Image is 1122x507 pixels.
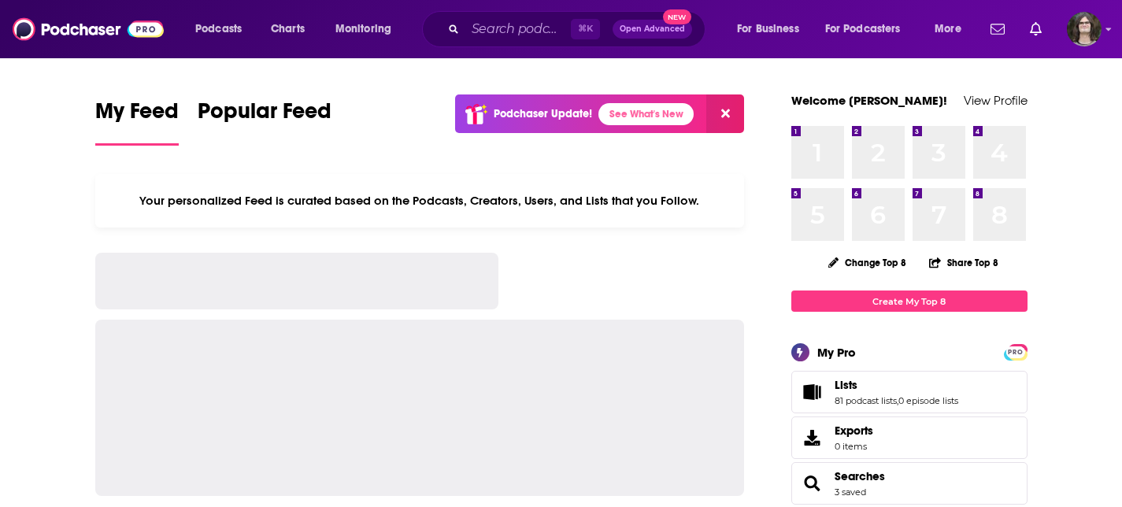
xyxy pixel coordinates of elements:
[835,441,873,452] span: 0 items
[797,381,828,403] a: Lists
[437,11,720,47] div: Search podcasts, credits, & more...
[817,345,856,360] div: My Pro
[1067,12,1102,46] img: User Profile
[797,427,828,449] span: Exports
[324,17,412,42] button: open menu
[964,93,1028,108] a: View Profile
[261,17,314,42] a: Charts
[571,19,600,39] span: ⌘ K
[835,395,897,406] a: 81 podcast lists
[663,9,691,24] span: New
[1067,12,1102,46] span: Logged in as jack14248
[1006,346,1025,357] a: PRO
[791,371,1028,413] span: Lists
[726,17,819,42] button: open menu
[984,16,1011,43] a: Show notifications dropdown
[271,18,305,40] span: Charts
[620,25,685,33] span: Open Advanced
[335,18,391,40] span: Monitoring
[95,98,179,134] span: My Feed
[797,472,828,494] a: Searches
[1006,346,1025,358] span: PRO
[198,98,331,146] a: Popular Feed
[737,18,799,40] span: For Business
[184,17,262,42] button: open menu
[835,487,866,498] a: 3 saved
[825,18,901,40] span: For Podcasters
[924,17,981,42] button: open menu
[835,469,885,483] a: Searches
[465,17,571,42] input: Search podcasts, credits, & more...
[835,378,857,392] span: Lists
[613,20,692,39] button: Open AdvancedNew
[791,462,1028,505] span: Searches
[897,395,898,406] span: ,
[815,17,924,42] button: open menu
[928,247,999,278] button: Share Top 8
[835,378,958,392] a: Lists
[494,107,592,120] p: Podchaser Update!
[791,416,1028,459] a: Exports
[95,174,745,228] div: Your personalized Feed is curated based on the Podcasts, Creators, Users, and Lists that you Follow.
[791,291,1028,312] a: Create My Top 8
[791,93,947,108] a: Welcome [PERSON_NAME]!
[195,18,242,40] span: Podcasts
[935,18,961,40] span: More
[95,98,179,146] a: My Feed
[898,395,958,406] a: 0 episode lists
[835,424,873,438] span: Exports
[198,98,331,134] span: Popular Feed
[598,103,694,125] a: See What's New
[13,14,164,44] img: Podchaser - Follow, Share and Rate Podcasts
[1024,16,1048,43] a: Show notifications dropdown
[819,253,916,272] button: Change Top 8
[1067,12,1102,46] button: Show profile menu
